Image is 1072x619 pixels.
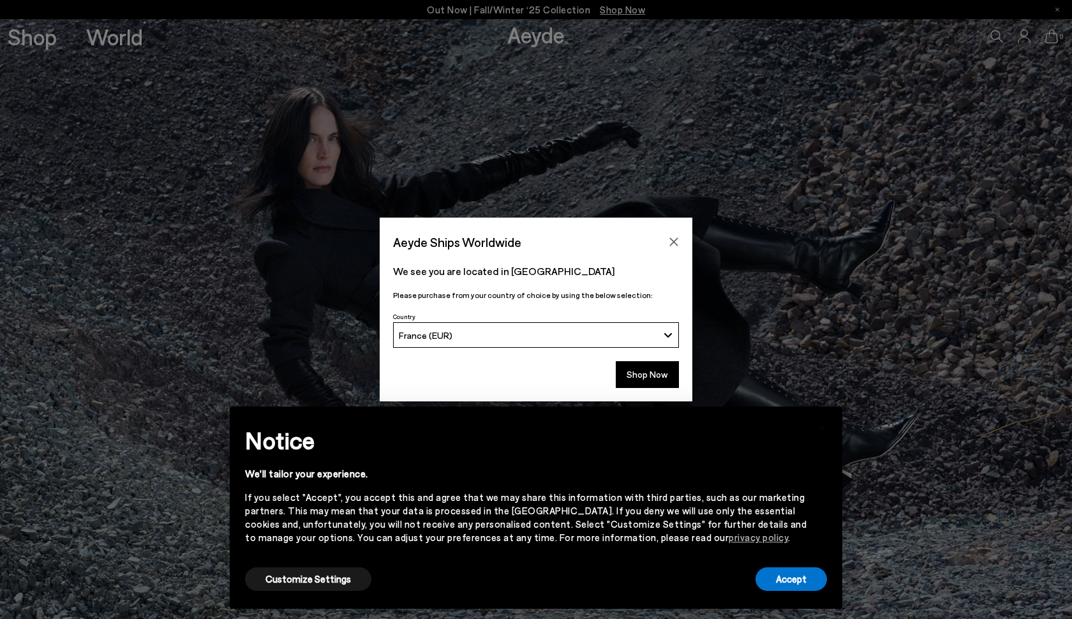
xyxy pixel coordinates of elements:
[664,232,683,251] button: Close
[616,361,679,388] button: Shop Now
[393,264,679,279] p: We see you are located in [GEOGRAPHIC_DATA]
[399,330,452,341] span: France (EUR)
[245,491,807,544] div: If you select "Accept", you accept this and agree that we may share this information with third p...
[393,289,679,301] p: Please purchase from your country of choice by using the below selection:
[245,467,807,481] div: We'll tailor your experience.
[245,567,371,591] button: Customize Settings
[817,416,826,435] span: ×
[393,231,521,253] span: Aeyde Ships Worldwide
[807,410,837,441] button: Close this notice
[393,313,415,320] span: Country
[245,424,807,457] h2: Notice
[756,567,827,591] button: Accept
[729,532,788,543] a: privacy policy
